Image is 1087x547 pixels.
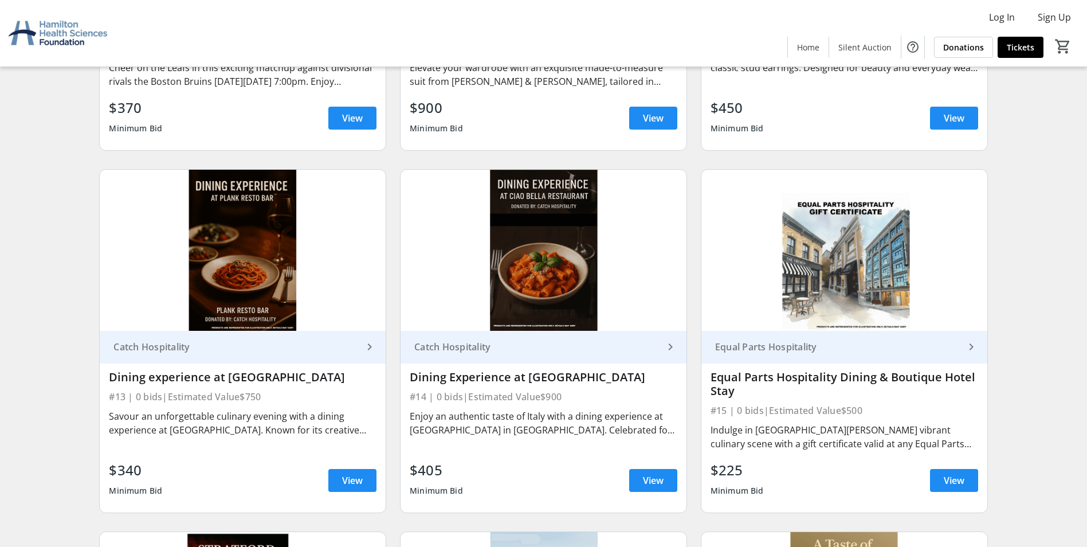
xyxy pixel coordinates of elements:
[342,474,363,487] span: View
[410,341,664,353] div: Catch Hospitality
[797,41,819,53] span: Home
[109,341,363,353] div: Catch Hospitality
[829,37,901,58] a: Silent Auction
[838,41,892,53] span: Silent Auction
[1029,8,1080,26] button: Sign Up
[109,118,162,139] div: Minimum Bid
[410,480,463,501] div: Minimum Bid
[711,97,764,118] div: $450
[711,403,978,419] div: #15 | 0 bids | Estimated Value $500
[998,37,1043,58] a: Tickets
[944,111,964,125] span: View
[401,170,686,331] img: Dining Experience at Ciao Bella Restaurant
[934,37,993,58] a: Donations
[410,460,463,480] div: $405
[711,460,764,480] div: $225
[109,389,376,405] div: #13 | 0 bids | Estimated Value $750
[109,480,162,501] div: Minimum Bid
[410,389,677,405] div: #14 | 0 bids | Estimated Value $900
[643,474,664,487] span: View
[109,97,162,118] div: $370
[363,340,376,354] mat-icon: keyboard_arrow_right
[989,10,1015,24] span: Log In
[328,107,376,130] a: View
[711,480,764,501] div: Minimum Bid
[711,423,978,451] div: Indulge in [GEOGRAPHIC_DATA][PERSON_NAME] vibrant culinary scene with a gift certificate valid at...
[109,409,376,437] div: Savour an unforgettable culinary evening with a dining experience at [GEOGRAPHIC_DATA]. Known for...
[629,107,677,130] a: View
[401,331,686,364] a: Catch Hospitality
[788,37,829,58] a: Home
[410,97,463,118] div: $900
[701,331,987,364] a: Equal Parts Hospitality
[1007,41,1034,53] span: Tickets
[901,36,924,58] button: Help
[109,61,376,88] div: Cheer on the Leafs in this exciting matchup against divisional rivals the Boston Bruins [DATE][DA...
[410,370,677,384] div: Dining Experience at [GEOGRAPHIC_DATA]
[930,107,978,130] a: View
[109,460,162,480] div: $340
[410,118,463,139] div: Minimum Bid
[711,118,764,139] div: Minimum Bid
[980,8,1024,26] button: Log In
[410,409,677,437] div: Enjoy an authentic taste of Italy with a dining experience at [GEOGRAPHIC_DATA] in [GEOGRAPHIC_DA...
[100,170,386,331] img: Dining experience at Plank Restaurant
[629,469,677,492] a: View
[701,170,987,331] img: Equal Parts Hospitality Dining & Boutique Hotel Stay
[944,474,964,487] span: View
[964,340,978,354] mat-icon: keyboard_arrow_right
[410,61,677,88] div: Elevate your wardrobe with an exquisite made-to-measure suit from [PERSON_NAME] & [PERSON_NAME], ...
[328,469,376,492] a: View
[643,111,664,125] span: View
[930,469,978,492] a: View
[943,41,984,53] span: Donations
[1038,10,1071,24] span: Sign Up
[664,340,677,354] mat-icon: keyboard_arrow_right
[100,331,386,364] a: Catch Hospitality
[7,5,109,62] img: Hamilton Health Sciences Foundation's Logo
[711,341,964,353] div: Equal Parts Hospitality
[342,111,363,125] span: View
[711,370,978,398] div: Equal Parts Hospitality Dining & Boutique Hotel Stay
[1053,36,1073,57] button: Cart
[109,370,376,384] div: Dining experience at [GEOGRAPHIC_DATA]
